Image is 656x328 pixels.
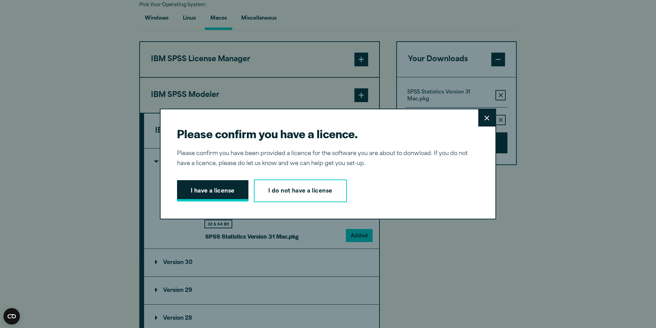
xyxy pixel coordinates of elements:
[177,149,473,169] p: Please confirm you have been provided a licence for the software you are about to donwload. If yo...
[3,308,20,325] svg: CookieBot Widget Icon
[254,179,347,202] a: I do not have a license
[177,126,473,141] h2: Please confirm you have a licence.
[3,308,20,325] div: CookieBot Widget Contents
[177,180,248,201] button: I have a license
[3,308,20,325] button: Open CMP widget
